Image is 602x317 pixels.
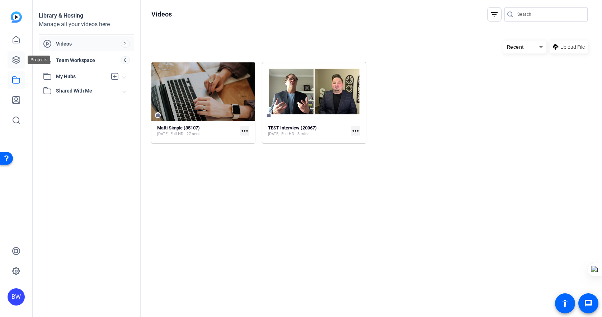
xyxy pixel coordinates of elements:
span: Shared With Me [56,87,123,95]
span: Team Workspace [56,57,121,64]
a: TEST Interview (20067)[DATE]Full HD - 3 mins [268,125,348,137]
a: Matti Simple (35107)[DATE]Full HD - 27 secs [157,125,237,137]
mat-expansion-panel-header: Shared With Me [39,84,134,98]
span: Full HD - 3 mins [281,131,310,137]
h1: Videos [151,10,172,19]
mat-icon: more_horiz [240,126,249,136]
div: Projects [28,56,50,64]
input: Search [517,10,582,19]
mat-icon: accessibility [561,299,569,308]
span: [DATE] [157,131,169,137]
mat-expansion-panel-header: My Hubs [39,69,134,84]
div: Library & Hosting [39,11,134,20]
span: 2 [121,40,130,48]
span: Videos [56,40,121,47]
div: BW [8,288,25,306]
span: Recent [507,44,524,50]
strong: Matti Simple (35107) [157,125,200,131]
span: 0 [121,56,130,64]
mat-icon: message [584,299,593,308]
mat-icon: more_horiz [351,126,360,136]
img: blue-gradient.svg [11,11,22,23]
button: Upload File [550,41,588,53]
mat-icon: filter_list [490,10,499,19]
div: Manage all your videos here [39,20,134,29]
span: Full HD - 27 secs [170,131,201,137]
span: Upload File [560,43,585,51]
span: [DATE] [268,131,279,137]
span: My Hubs [56,73,107,80]
strong: TEST Interview (20067) [268,125,317,131]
